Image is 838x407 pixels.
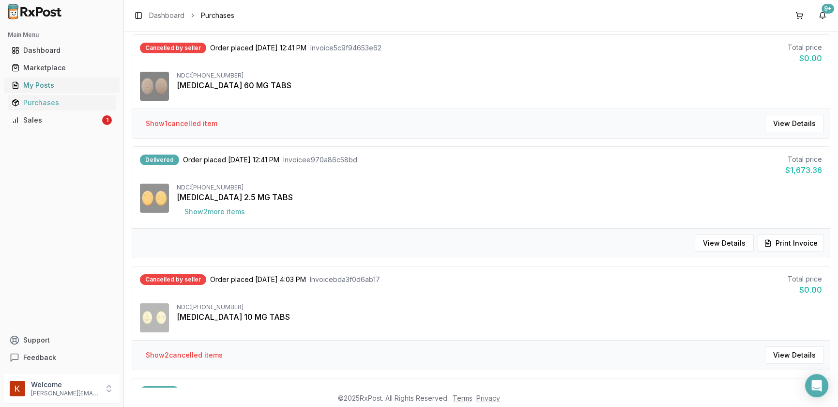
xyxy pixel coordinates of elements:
button: Show2more items [177,203,253,220]
img: Eliquis 2.5 MG TABS [140,184,169,213]
p: Welcome [31,380,98,390]
div: Total price [788,386,822,396]
div: $0.00 [788,284,822,296]
img: User avatar [10,381,25,396]
button: View Details [695,235,754,252]
img: Jardiance 10 MG TABS [140,303,169,332]
div: Dashboard [12,46,112,55]
div: NDC: [PHONE_NUMBER] [177,184,822,191]
button: Show2cancelled items [138,346,230,364]
a: Dashboard [8,42,116,59]
nav: breadcrumb [149,11,234,20]
a: Dashboard [149,11,184,20]
button: View Details [765,115,824,132]
span: Invoice bda3f0d6ab17 [310,275,380,284]
a: Marketplace [8,59,116,77]
div: Total price [785,155,822,164]
a: Terms [453,394,472,402]
span: Invoice 5c9f94653e62 [310,43,381,53]
div: $1,673.36 [785,164,822,176]
div: [MEDICAL_DATA] 60 MG TABS [177,79,822,91]
div: $0.00 [788,52,822,64]
button: Dashboard [4,43,120,58]
a: Purchases [8,94,116,111]
button: Sales1 [4,112,120,128]
img: Brilinta 60 MG TABS [140,72,169,101]
div: NDC: [PHONE_NUMBER] [177,303,822,311]
span: Invoice e970a86c58bd [283,155,357,165]
button: Feedback [4,349,120,366]
img: RxPost Logo [4,4,66,19]
div: Cancelled by seller [140,274,206,285]
a: My Posts [8,77,116,94]
span: Order placed [DATE] 12:41 PM [210,43,306,53]
span: Invoice 0fc16c19dd6b [282,387,351,396]
button: Purchases [4,95,120,110]
a: Privacy [476,394,500,402]
button: View Details [765,346,824,364]
div: NDC: [PHONE_NUMBER] [177,72,822,79]
button: Print Invoice [758,235,824,252]
div: Total price [788,43,822,52]
div: Marketplace [12,63,112,73]
button: Show1cancelled item [138,115,225,132]
div: [MEDICAL_DATA] 10 MG TABS [177,311,822,323]
button: Support [4,331,120,349]
span: Order placed [DATE] 12:41 PM [183,155,279,165]
span: Order placed [DATE] 2:57 PM [183,387,278,396]
span: Feedback [23,353,56,362]
div: Delivered [140,155,179,165]
div: 1 [102,115,112,125]
div: Sales [12,115,100,125]
button: Marketplace [4,60,120,76]
h2: Main Menu [8,31,116,39]
div: Total price [788,274,822,284]
a: Sales1 [8,111,116,129]
div: 9+ [822,4,834,14]
span: Order placed [DATE] 4:03 PM [210,275,306,284]
span: Purchases [201,11,234,20]
div: Cancelled by seller [140,43,206,53]
div: [MEDICAL_DATA] 2.5 MG TABS [177,191,822,203]
p: [PERSON_NAME][EMAIL_ADDRESS][DOMAIN_NAME] [31,390,98,397]
div: Purchases [12,98,112,108]
div: Open Intercom Messenger [805,374,828,397]
div: My Posts [12,80,112,90]
div: Delivered [140,386,179,397]
button: 9+ [815,8,830,23]
button: My Posts [4,78,120,93]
